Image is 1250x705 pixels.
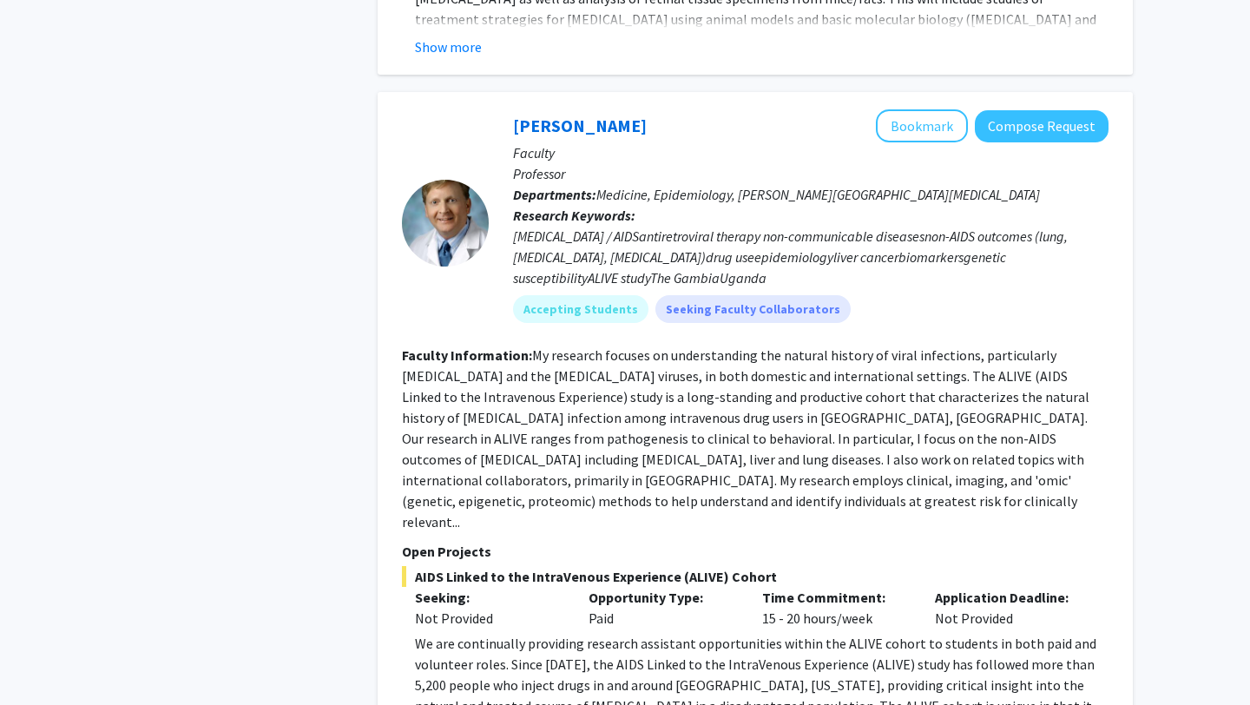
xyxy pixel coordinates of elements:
[513,226,1109,288] div: [MEDICAL_DATA] / AIDSantiretroviral therapy non-communicable diseasesnon-AIDS outcomes (lung, [ME...
[935,587,1082,608] p: Application Deadline:
[402,346,532,364] b: Faculty Information:
[513,115,647,136] a: [PERSON_NAME]
[749,587,923,629] div: 15 - 20 hours/week
[415,608,562,629] div: Not Provided
[922,587,1095,629] div: Not Provided
[513,295,648,323] mat-chip: Accepting Students
[596,186,1040,203] span: Medicine, Epidemiology, [PERSON_NAME][GEOGRAPHIC_DATA][MEDICAL_DATA]
[589,587,736,608] p: Opportunity Type:
[402,566,1109,587] span: AIDS Linked to the IntraVenous Experience (ALIVE) Cohort
[13,627,74,692] iframe: Chat
[415,36,482,57] button: Show more
[513,186,596,203] b: Departments:
[762,587,910,608] p: Time Commitment:
[513,142,1109,163] p: Faculty
[415,587,562,608] p: Seeking:
[402,541,1109,562] p: Open Projects
[655,295,851,323] mat-chip: Seeking Faculty Collaborators
[513,163,1109,184] p: Professor
[576,587,749,629] div: Paid
[876,109,968,142] button: Add Gregory Kirk to Bookmarks
[513,207,635,224] b: Research Keywords:
[402,346,1089,530] fg-read-more: My research focuses on understanding the natural history of viral infections, particularly [MEDIC...
[975,110,1109,142] button: Compose Request to Gregory Kirk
